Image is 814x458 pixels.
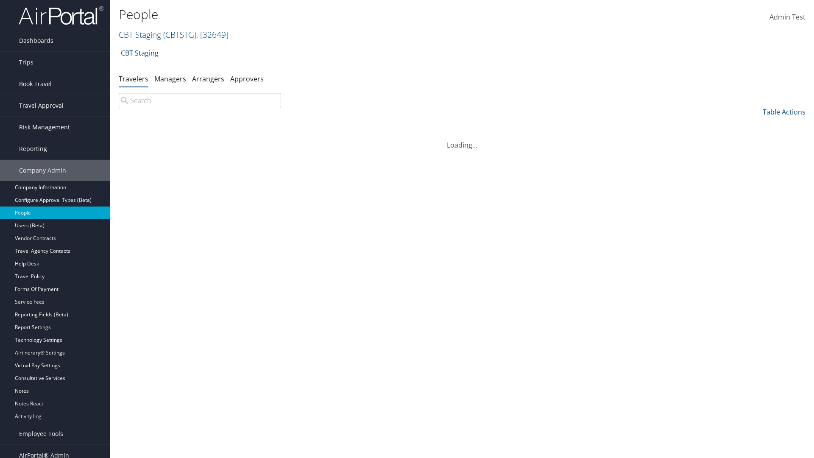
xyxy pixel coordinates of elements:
span: Admin Test [769,12,806,22]
span: Company Admin [19,160,66,181]
a: CBT Staging [119,29,229,40]
span: Trips [19,52,33,73]
a: CBT Staging [121,45,159,61]
span: Reporting [19,138,47,159]
h1: People [119,6,577,23]
a: Table Actions [763,107,806,117]
a: Approvers [230,74,264,84]
span: ( CBTSTG ) [163,29,196,40]
span: Risk Management [19,117,70,138]
span: Travel Approval [19,95,64,116]
a: Travelers [119,74,148,84]
a: Arrangers [192,74,224,84]
span: Book Travel [19,73,52,95]
span: , [ 32649 ] [196,29,229,40]
img: airportal-logo.png [19,6,103,25]
input: Search [119,93,281,108]
a: Managers [154,74,186,84]
span: Dashboards [19,30,53,51]
div: Loading... [119,130,806,150]
a: Admin Test [769,4,806,31]
span: Employee Tools [19,423,63,444]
